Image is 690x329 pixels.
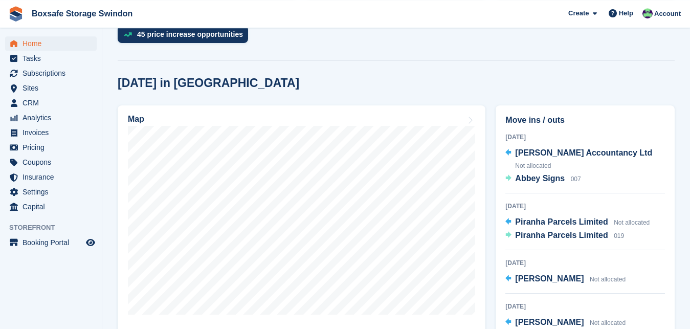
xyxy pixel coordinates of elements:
[5,36,97,51] a: menu
[515,174,565,183] span: Abbey Signs
[23,155,84,169] span: Coupons
[619,8,633,18] span: Help
[137,30,243,38] div: 45 price increase opportunities
[5,125,97,140] a: menu
[568,8,589,18] span: Create
[515,318,584,326] span: [PERSON_NAME]
[515,231,608,239] span: Piranha Parcels Limited
[5,200,97,214] a: menu
[128,115,144,124] h2: Map
[515,274,584,283] span: [PERSON_NAME]
[590,276,626,283] span: Not allocated
[5,155,97,169] a: menu
[505,147,665,172] a: [PERSON_NAME] Accountancy Ltd Not allocated
[571,176,581,183] span: 007
[505,114,665,126] h2: Move ins / outs
[23,185,84,199] span: Settings
[23,66,84,80] span: Subscriptions
[505,172,581,186] a: Abbey Signs 007
[23,235,84,250] span: Booking Portal
[505,202,665,211] div: [DATE]
[590,319,626,326] span: Not allocated
[505,273,626,286] a: [PERSON_NAME] Not allocated
[5,235,97,250] a: menu
[23,96,84,110] span: CRM
[23,125,84,140] span: Invoices
[505,258,665,268] div: [DATE]
[118,26,253,48] a: 45 price increase opportunities
[5,140,97,155] a: menu
[515,162,551,169] span: Not allocated
[614,232,624,239] span: 019
[84,236,97,249] a: Preview store
[23,51,84,65] span: Tasks
[5,81,97,95] a: menu
[23,81,84,95] span: Sites
[654,9,681,19] span: Account
[515,217,608,226] span: Piranha Parcels Limited
[515,148,652,157] span: [PERSON_NAME] Accountancy Ltd
[9,223,102,233] span: Storefront
[614,219,650,226] span: Not allocated
[5,185,97,199] a: menu
[8,6,24,21] img: stora-icon-8386f47178a22dfd0bd8f6a31ec36ba5ce8667c1dd55bd0f319d3a0aa187defe.svg
[5,111,97,125] a: menu
[505,229,624,243] a: Piranha Parcels Limited 019
[23,36,84,51] span: Home
[118,76,299,90] h2: [DATE] in [GEOGRAPHIC_DATA]
[23,140,84,155] span: Pricing
[124,32,132,37] img: price_increase_opportunities-93ffe204e8149a01c8c9dc8f82e8f89637d9d84a8eef4429ea346261dce0b2c0.svg
[23,170,84,184] span: Insurance
[5,96,97,110] a: menu
[5,170,97,184] a: menu
[28,5,137,22] a: Boxsafe Storage Swindon
[23,111,84,125] span: Analytics
[505,302,665,311] div: [DATE]
[23,200,84,214] span: Capital
[505,216,650,229] a: Piranha Parcels Limited Not allocated
[5,66,97,80] a: menu
[5,51,97,65] a: menu
[642,8,653,18] img: Kim Virabi
[505,133,665,142] div: [DATE]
